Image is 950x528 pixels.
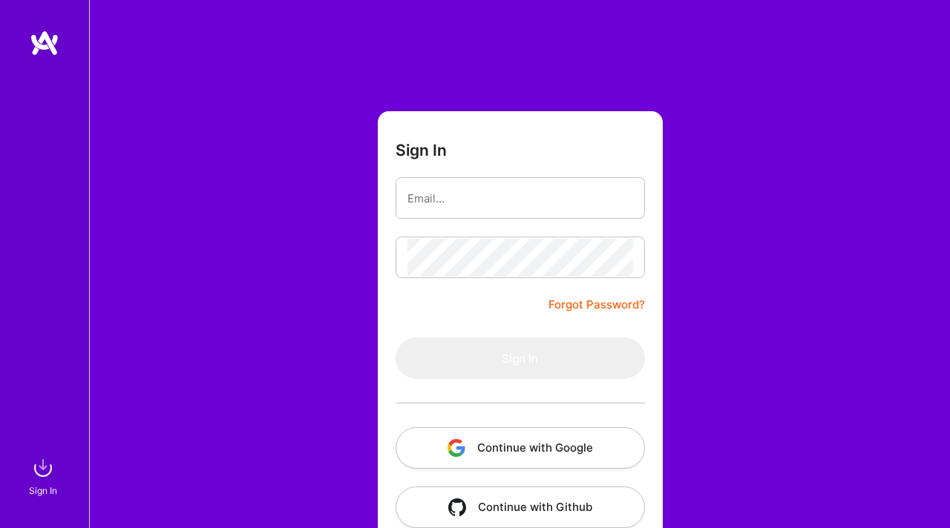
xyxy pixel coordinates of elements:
button: Continue with Google [396,427,645,469]
a: sign inSign In [31,453,58,498]
img: logo [30,30,59,56]
img: icon [448,498,466,516]
a: Forgot Password? [548,296,645,314]
div: Sign In [29,483,57,498]
input: Email... [407,179,633,217]
button: Sign In [396,337,645,379]
img: sign in [28,453,58,483]
h3: Sign In [396,141,447,159]
button: Continue with Github [396,486,645,528]
img: icon [448,439,465,457]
